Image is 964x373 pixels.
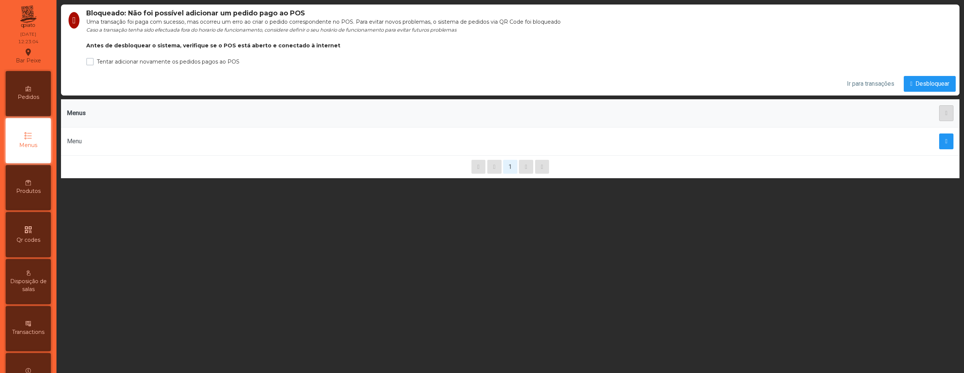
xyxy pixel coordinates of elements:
span: Disposição de salas [8,277,49,293]
i: qr_code [24,225,33,234]
button: 1 [503,160,517,174]
img: qpiato [19,4,37,30]
button: Desbloquear [904,76,956,92]
span: Bloqueado: Não foi possível adicionar um pedido pago ao POS [86,9,305,17]
span: Caso a transação tenha sido efectuada fora do horario de funcionamento, considere definir o seu h... [86,27,456,33]
span: Produtos [16,187,41,195]
div: Menu [67,137,541,146]
span: Qr codes [17,236,40,244]
span: Ir para transações [847,79,894,88]
div: [DATE] [20,31,36,38]
span: Transactions [12,328,44,336]
i: location_on [24,48,33,57]
span: Pedidos [18,93,39,101]
span: Uma transação foi paga com sucesso, mas ocorreu um erro ao criar o pedido correspondente no POS. ... [86,18,561,25]
label: Tentar adicionar novamente os pedidos pagos ao POS [97,59,239,64]
div: 12:23:04 [18,38,38,45]
th: Menus [61,99,547,127]
div: Bar Peixe [16,47,41,65]
b: Antes de desbloquear o sistema, verifique se o POS está aberto e conectado à internet [86,42,340,49]
span: Menus [19,141,37,149]
button: Ir para transações [840,76,901,92]
span: Desbloquear [915,79,949,88]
